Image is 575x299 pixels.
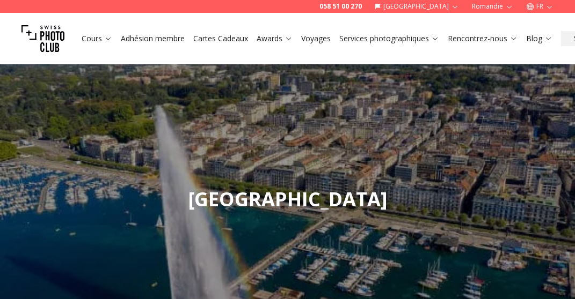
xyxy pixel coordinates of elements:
[121,33,185,44] a: Adhésion membre
[526,33,552,44] a: Blog
[319,2,362,11] a: 058 51 00 270
[82,33,112,44] a: Cours
[297,31,335,46] button: Voyages
[188,186,388,212] span: [GEOGRAPHIC_DATA]
[339,33,439,44] a: Services photographiques
[117,31,189,46] button: Adhésion membre
[77,31,117,46] button: Cours
[301,33,331,44] a: Voyages
[193,33,248,44] a: Cartes Cadeaux
[252,31,297,46] button: Awards
[21,17,64,60] img: Swiss photo club
[443,31,522,46] button: Rencontrez-nous
[257,33,293,44] a: Awards
[448,33,518,44] a: Rencontrez-nous
[189,31,252,46] button: Cartes Cadeaux
[335,31,443,46] button: Services photographiques
[522,31,557,46] button: Blog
